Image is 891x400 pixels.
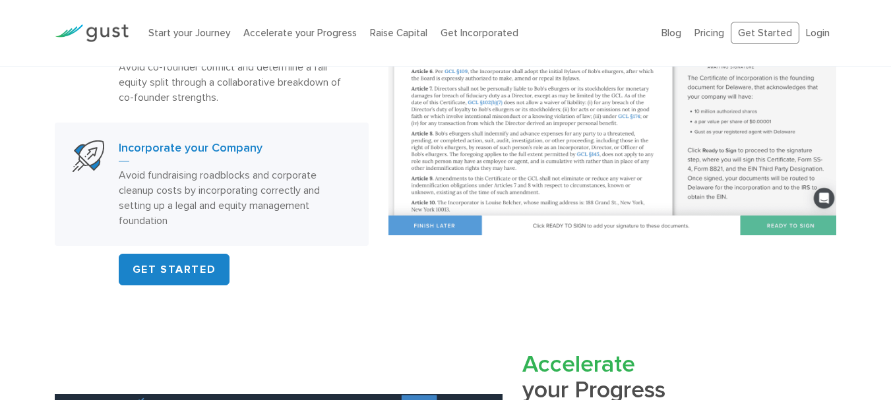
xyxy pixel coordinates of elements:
[119,254,230,285] a: GET STARTED
[55,14,369,123] a: Plan Co Founder OwnershipPlan Co-founder OwnershipAvoid co-founder conflict and determine a fair ...
[243,27,357,39] a: Accelerate your Progress
[148,27,230,39] a: Start your Journey
[119,140,352,161] h3: Incorporate your Company
[661,27,681,39] a: Blog
[370,27,427,39] a: Raise Capital
[119,59,352,105] p: Avoid co-founder conflict and determine a fair equity split through a collaborative breakdown of ...
[806,27,830,39] a: Login
[522,350,635,378] span: Accelerate
[441,27,518,39] a: Get Incorporated
[55,123,369,246] a: Start Your CompanyIncorporate your CompanyAvoid fundraising roadblocks and corporate cleanup cost...
[73,140,104,172] img: Start Your Company
[731,22,799,45] a: Get Started
[694,27,724,39] a: Pricing
[55,24,129,42] img: Gust Logo
[119,167,352,228] p: Avoid fundraising roadblocks and corporate cleanup costs by incorporating correctly and setting u...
